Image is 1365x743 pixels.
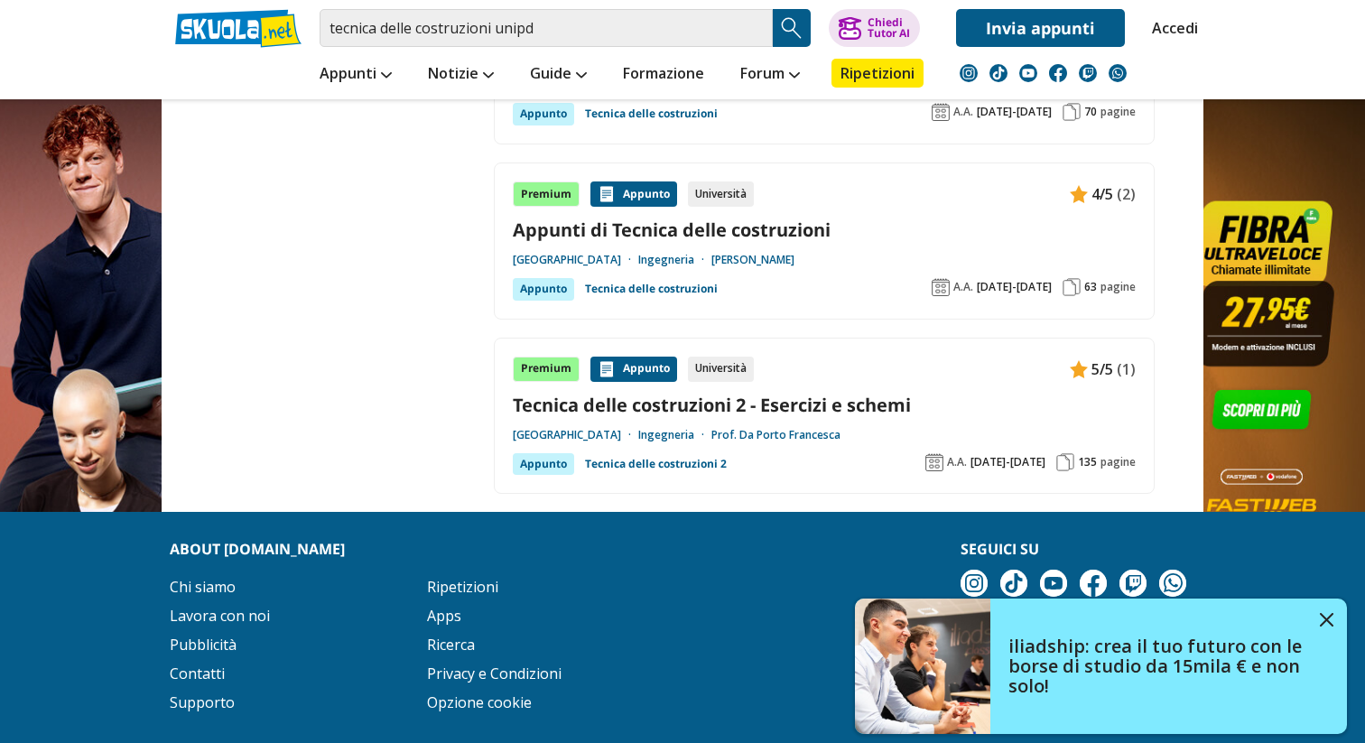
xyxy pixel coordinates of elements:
[585,453,727,475] a: Tecnica delle costruzioni 2
[961,539,1039,559] strong: Seguici su
[855,599,1347,734] a: iliadship: crea il tuo futuro con le borse di studio da 15mila € e non solo!
[977,105,1052,119] span: [DATE]-[DATE]
[585,278,718,300] a: Tecnica delle costruzioni
[1100,455,1136,469] span: pagine
[513,181,580,207] div: Premium
[513,428,638,442] a: [GEOGRAPHIC_DATA]
[831,59,924,88] a: Ripetizioni
[711,253,794,267] a: [PERSON_NAME]
[525,59,591,91] a: Guide
[170,539,345,559] strong: About [DOMAIN_NAME]
[711,428,840,442] a: Prof. Da Porto Francesca
[1100,280,1136,294] span: pagine
[1152,9,1190,47] a: Accedi
[638,253,711,267] a: Ingegneria
[868,17,910,39] div: Chiedi Tutor AI
[1070,185,1088,203] img: Appunti contenuto
[1078,455,1097,469] span: 135
[1159,570,1186,597] img: WhatsApp
[1008,636,1306,696] h4: iliadship: crea il tuo futuro con le borse di studio da 15mila € e non solo!
[1091,182,1113,206] span: 4/5
[1063,278,1081,296] img: Pagine
[778,14,805,42] img: Cerca appunti, riassunti o versioni
[1091,358,1113,381] span: 5/5
[1109,64,1127,82] img: WhatsApp
[1000,570,1027,597] img: tiktok
[1084,280,1097,294] span: 63
[170,692,235,712] a: Supporto
[590,181,677,207] div: Appunto
[688,181,754,207] div: Università
[598,360,616,378] img: Appunti contenuto
[829,9,920,47] button: ChiediTutor AI
[423,59,498,91] a: Notizie
[427,577,498,597] a: Ripetizioni
[170,577,236,597] a: Chi siamo
[170,606,270,626] a: Lavora con noi
[320,9,773,47] input: Cerca appunti, riassunti o versioni
[585,103,718,125] a: Tecnica delle costruzioni
[932,278,950,296] img: Anno accademico
[736,59,804,91] a: Forum
[1117,182,1136,206] span: (2)
[1320,613,1333,627] img: close
[970,455,1045,469] span: [DATE]-[DATE]
[513,278,574,300] div: Appunto
[688,357,754,382] div: Università
[170,664,225,683] a: Contatti
[925,453,943,471] img: Anno accademico
[513,218,1136,242] a: Appunti di Tecnica delle costruzioni
[1080,570,1107,597] img: facebook
[427,692,532,712] a: Opzione cookie
[618,59,709,91] a: Formazione
[1040,570,1067,597] img: youtube
[1056,453,1074,471] img: Pagine
[956,9,1125,47] a: Invia appunti
[170,635,237,655] a: Pubblicità
[513,357,580,382] div: Premium
[315,59,396,91] a: Appunti
[598,185,616,203] img: Appunti contenuto
[513,103,574,125] div: Appunto
[1100,105,1136,119] span: pagine
[1079,64,1097,82] img: twitch
[590,357,677,382] div: Appunto
[513,253,638,267] a: [GEOGRAPHIC_DATA]
[961,570,988,597] img: instagram
[977,280,1052,294] span: [DATE]-[DATE]
[953,280,973,294] span: A.A.
[773,9,811,47] button: Search Button
[513,393,1136,417] a: Tecnica delle costruzioni 2 - Esercizi e schemi
[1084,105,1097,119] span: 70
[960,64,978,82] img: instagram
[427,635,475,655] a: Ricerca
[427,606,461,626] a: Apps
[932,103,950,121] img: Anno accademico
[989,64,1007,82] img: tiktok
[638,428,711,442] a: Ingegneria
[1049,64,1067,82] img: facebook
[1070,360,1088,378] img: Appunti contenuto
[513,453,574,475] div: Appunto
[1063,103,1081,121] img: Pagine
[1119,570,1147,597] img: twitch
[1019,64,1037,82] img: youtube
[1117,358,1136,381] span: (1)
[427,664,562,683] a: Privacy e Condizioni
[953,105,973,119] span: A.A.
[947,455,967,469] span: A.A.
